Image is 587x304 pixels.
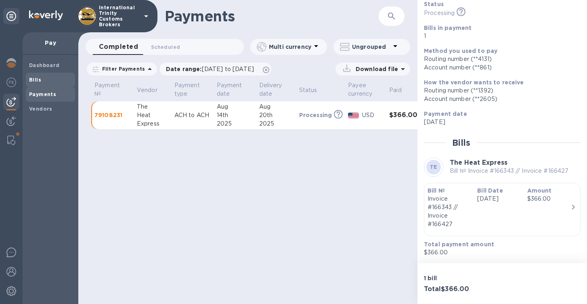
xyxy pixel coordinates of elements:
[151,43,180,51] span: Scheduled
[137,103,168,111] div: The
[99,5,139,27] p: International Trinity Customs Brokers
[94,81,130,98] span: Payment №
[174,81,200,98] p: Payment type
[259,111,293,120] div: 20th
[99,65,145,72] p: Filter Payments
[527,195,570,203] div: $366.00
[352,43,390,51] p: Ungrouped
[428,195,471,229] p: Invoice #166343 // Invoice #166427
[6,78,16,87] img: Foreign exchange
[389,111,417,119] h3: $366.00
[424,248,574,257] p: $366.00
[29,39,72,47] p: Pay
[29,77,41,83] b: Bills
[174,81,210,98] span: Payment type
[137,86,157,94] p: Vendor
[477,195,520,203] p: [DATE]
[424,55,574,63] div: Routing number (**4131)
[348,81,372,98] p: Payee currency
[137,86,168,94] span: Vendor
[99,41,138,52] span: Completed
[299,86,328,94] span: Status
[94,111,130,119] p: 79108231
[424,48,497,54] b: Method you used to pay
[202,66,254,72] span: [DATE] to [DATE]
[269,43,311,51] p: Multi currency
[430,164,437,170] b: TE
[424,9,455,17] p: Processing
[527,187,552,194] b: Amount
[174,111,210,120] p: ACH to ACH
[352,65,398,73] p: Download file
[217,120,253,128] div: 2025
[424,1,444,7] b: Status
[29,91,56,97] b: Payments
[477,187,503,194] b: Bill Date
[424,274,499,282] p: 1 bill
[348,81,383,98] span: Payee currency
[217,103,253,111] div: Aug
[259,120,293,128] div: 2025
[424,183,581,236] button: Bill №Invoice #166343 // Invoice #166427Bill Date[DATE]Amount$366.00
[259,81,293,98] span: Delivery date
[217,81,253,98] span: Payment date
[424,241,494,247] b: Total payment amount
[348,113,359,118] img: USD
[424,25,472,31] b: Bills in payment
[424,86,574,95] div: Routing number (**1392)
[3,8,19,24] div: Unpin categories
[299,86,317,94] p: Status
[166,65,258,73] p: Date range :
[389,86,412,94] span: Paid
[29,10,63,20] img: Logo
[137,111,168,120] div: Heat
[452,138,470,148] h2: Bills
[165,8,356,25] h1: Payments
[424,32,574,40] p: 1
[389,86,402,94] p: Paid
[217,81,242,98] p: Payment date
[424,111,467,117] b: Payment date
[424,95,574,103] div: Account number (**2605)
[424,285,499,293] h3: Total $366.00
[159,63,271,75] div: Date range:[DATE] to [DATE]
[29,106,52,112] b: Vendors
[424,63,574,72] div: Account number (**861‬)
[428,187,445,194] b: Bill №
[450,167,568,175] p: Bill № Invoice #166343 // Invoice #166427
[362,111,383,120] p: USD
[259,103,293,111] div: Aug
[217,111,253,120] div: 14th
[259,81,282,98] p: Delivery date
[137,120,168,128] div: Express
[299,111,332,119] p: Processing
[29,62,60,68] b: Dashboard
[94,81,120,98] p: Payment №
[424,79,524,86] b: How the vendor wants to receive
[450,159,507,166] b: The Heat Express
[424,118,574,126] p: [DATE]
